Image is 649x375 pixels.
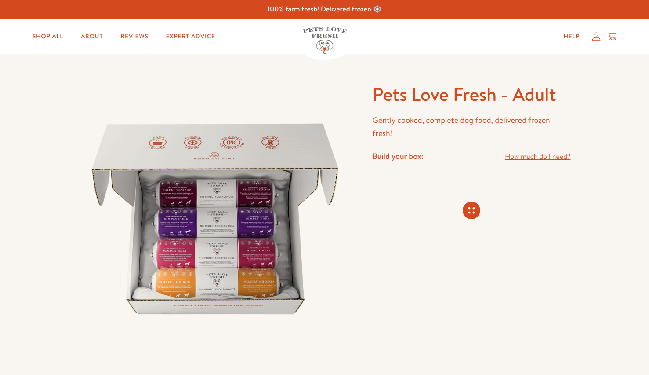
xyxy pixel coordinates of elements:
[373,151,424,161] h4: Build your box:
[25,28,70,45] a: Shop All
[303,27,347,54] img: Pets Love Fresh
[463,202,480,219] svg: Connecting store
[74,28,110,45] a: About
[373,114,571,140] p: Gently cooked, complete dog food, delivered frozen fresh!
[505,151,570,163] a: How much do I need?
[159,28,222,45] a: Expert Advice
[79,82,352,356] img: Pets Love Fresh - Adult
[556,28,587,45] a: Help
[373,82,571,107] h1: Pets Love Fresh - Adult
[113,28,155,45] a: Reviews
